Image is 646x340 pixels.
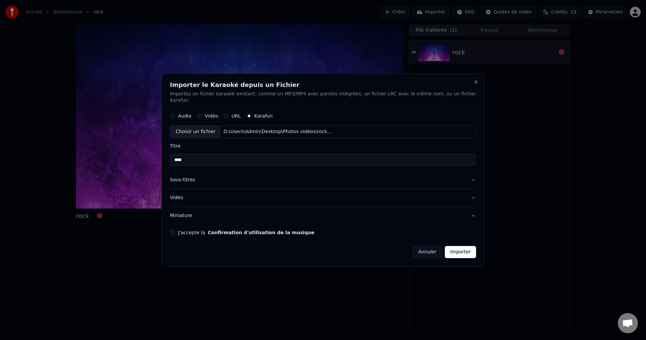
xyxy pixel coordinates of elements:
[254,114,273,119] label: Karafun
[208,230,314,235] button: J'accepte la
[412,246,442,258] button: Annuler
[178,230,314,235] label: J'accepte la
[445,246,476,258] button: Importer
[170,91,476,104] p: Importez un fichier karaoké existant, comme un MP3/MP4 avec paroles intégrées, un fichier LRC ave...
[170,82,476,88] h2: Importer le Karaoké depuis un Fichier
[205,114,218,119] label: Vidéo
[170,144,476,149] label: Titre
[170,189,476,207] button: Vidéo
[170,126,221,138] div: Choisir un fichier
[221,129,335,135] div: D:\Users\Admin\Desktop\Photos vidéos\rockcollection\rock.kfn
[178,114,191,119] label: Audio
[170,207,476,224] button: Miniature
[231,114,241,119] label: URL
[170,172,476,189] button: Sous-titres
